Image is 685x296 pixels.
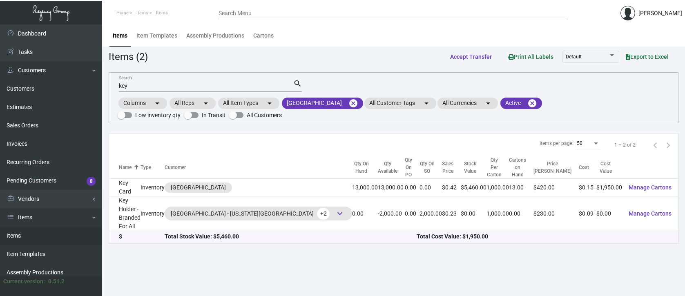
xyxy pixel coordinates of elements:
mat-icon: arrow_drop_down [201,98,211,108]
div: Items per page: [540,140,573,147]
span: In Transit [202,110,225,120]
div: Name [119,164,141,171]
mat-chip: [GEOGRAPHIC_DATA] [282,98,363,109]
td: 0.00 [405,196,419,231]
span: +2 [317,208,330,220]
div: Qty On SO [419,160,435,175]
div: [GEOGRAPHIC_DATA] [171,183,226,192]
div: Cost [579,164,589,171]
td: 1,000.00 [486,196,509,231]
div: Assembly Productions [186,31,244,40]
td: 1,000.00 [486,179,509,196]
div: Cost [579,164,596,171]
span: Default [566,54,582,60]
img: admin@bootstrapmaster.com [620,6,635,20]
button: Accept Transfer [444,49,498,64]
button: Next page [662,138,675,151]
mat-icon: arrow_drop_down [422,98,431,108]
div: Total Stock Value: $5,460.00 [165,232,416,241]
div: Qty Available [378,160,397,175]
button: Manage Cartons [622,206,678,221]
mat-chip: All Currencies [437,98,498,109]
div: Stock Value [461,160,479,175]
mat-icon: arrow_drop_down [152,98,162,108]
div: 1 – 2 of 2 [614,141,636,149]
div: [PERSON_NAME] [638,9,682,18]
td: 0.00 [352,196,378,231]
mat-select: Items per page: [577,141,600,147]
div: Cartons on Hand [509,156,526,178]
div: 0.51.2 [48,277,65,286]
span: Manage Cartons [629,184,672,191]
mat-chip: Columns [118,98,167,109]
div: Cartons [253,31,274,40]
span: Items [136,10,148,16]
div: Items (2) [109,49,148,64]
mat-chip: All Reps [170,98,216,109]
mat-icon: cancel [527,98,537,108]
div: Type [141,164,165,171]
span: Items [156,10,168,16]
td: 0.00 [419,179,442,196]
td: $420.00 [533,179,579,196]
div: Sales Price [442,160,461,175]
td: $0.23 [442,196,461,231]
th: Customer [165,156,352,179]
td: 0.00 [405,179,419,196]
div: $ [119,232,165,241]
mat-chip: All Customer Tags [364,98,436,109]
div: Type [141,164,151,171]
span: Home [116,10,129,16]
span: All Customers [247,110,282,120]
td: $0.00 [461,196,486,231]
div: Qty On Hand [352,160,370,175]
div: Qty Available [378,160,405,175]
td: $0.00 [596,196,622,231]
mat-icon: search [293,79,302,89]
div: Qty Per Carton [486,156,509,178]
mat-icon: arrow_drop_down [483,98,493,108]
span: Accept Transfer [450,53,492,60]
td: Inventory [141,179,165,196]
td: $0.15 [579,179,596,196]
div: Item Templates [136,31,177,40]
td: Inventory [141,196,165,231]
button: Export to Excel [619,49,675,64]
span: Print All Labels [508,53,553,60]
td: $0.09 [579,196,596,231]
div: Cost Value [596,160,622,175]
div: Qty On PO [405,156,419,178]
button: Print All Labels [502,49,560,64]
td: -2,000.00 [378,196,405,231]
td: Key Card [109,179,141,196]
mat-chip: Active [500,98,542,109]
div: [GEOGRAPHIC_DATA] - [US_STATE][GEOGRAPHIC_DATA] [171,207,346,220]
div: Cartons on Hand [509,156,533,178]
mat-icon: arrow_drop_down [265,98,274,108]
td: $1,950.00 [596,179,622,196]
td: $230.00 [533,196,579,231]
td: $5,460.00 [461,179,486,196]
div: Qty On SO [419,160,442,175]
span: keyboard_arrow_down [335,209,345,218]
div: Sales Price [442,160,453,175]
div: Cost Value [596,160,615,175]
mat-chip: All Item Types [218,98,279,109]
td: 2,000.00 [419,196,442,231]
div: Name [119,164,132,171]
button: Manage Cartons [622,180,678,195]
span: Manage Cartons [629,210,672,217]
span: Export to Excel [626,53,669,60]
div: Current version: [3,277,45,286]
td: 13,000.00 [352,179,378,196]
div: Qty On Hand [352,160,378,175]
span: Low inventory qty [135,110,181,120]
td: Key Holder - Branded For All [109,196,141,231]
td: 13.00 [509,179,533,196]
td: 13,000.00 [378,179,405,196]
td: $0.42 [442,179,461,196]
div: Items [113,31,127,40]
td: 0.00 [509,196,533,231]
div: Price [PERSON_NAME] [533,160,579,175]
mat-icon: cancel [348,98,358,108]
